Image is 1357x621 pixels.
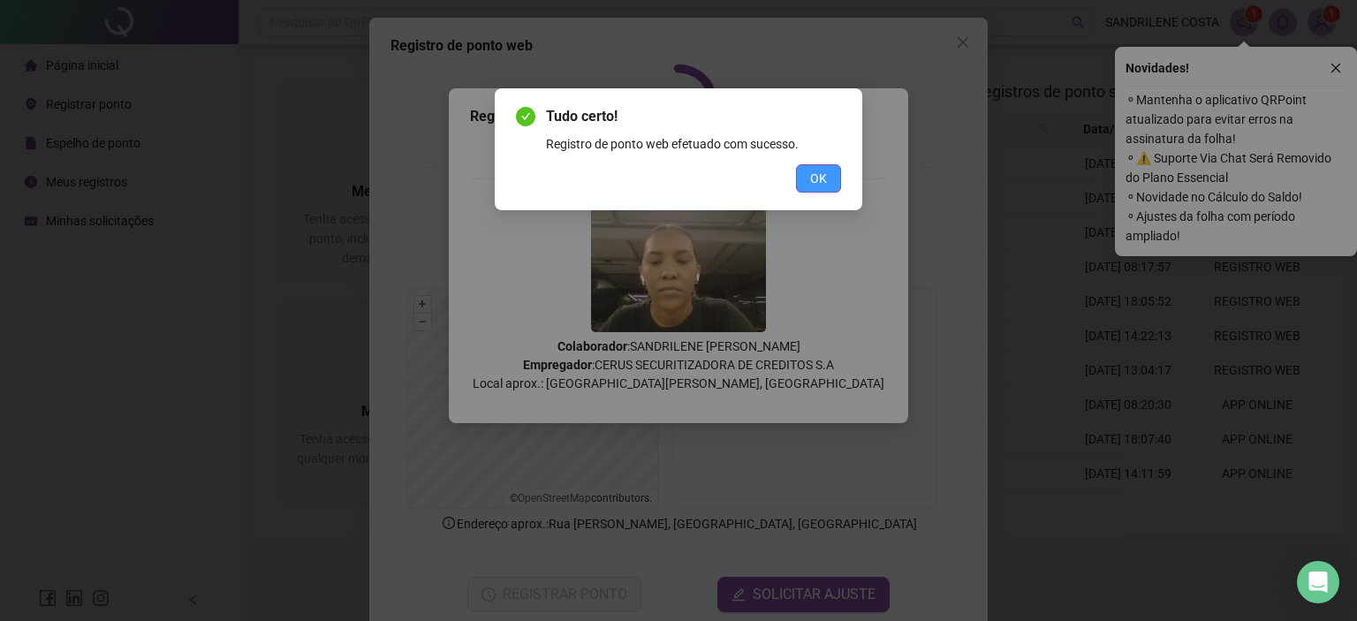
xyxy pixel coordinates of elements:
[1297,561,1339,603] div: Open Intercom Messenger
[546,134,841,154] div: Registro de ponto web efetuado com sucesso.
[810,169,827,188] span: OK
[516,107,535,126] span: check-circle
[796,164,841,193] button: OK
[546,106,841,127] span: Tudo certo!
